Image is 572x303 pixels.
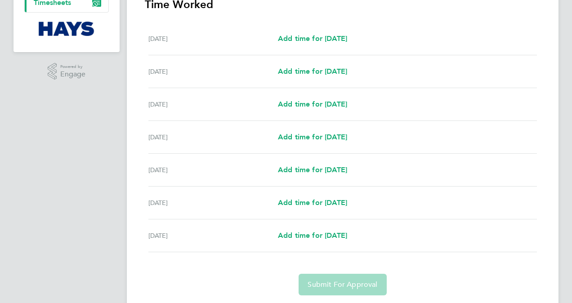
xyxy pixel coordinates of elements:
div: [DATE] [148,165,278,175]
div: [DATE] [148,132,278,143]
span: Add time for [DATE] [278,100,347,108]
a: Powered byEngage [48,63,86,80]
a: Add time for [DATE] [278,99,347,110]
div: [DATE] [148,33,278,44]
span: Add time for [DATE] [278,34,347,43]
div: [DATE] [148,66,278,77]
a: Go to home page [24,22,109,36]
span: Add time for [DATE] [278,231,347,240]
a: Add time for [DATE] [278,132,347,143]
span: Add time for [DATE] [278,198,347,207]
img: hays-logo-retina.png [39,22,95,36]
a: Add time for [DATE] [278,66,347,77]
a: Add time for [DATE] [278,165,347,175]
a: Add time for [DATE] [278,197,347,208]
div: [DATE] [148,230,278,241]
span: Add time for [DATE] [278,67,347,76]
div: [DATE] [148,197,278,208]
span: Engage [60,71,85,78]
span: Add time for [DATE] [278,165,347,174]
div: [DATE] [148,99,278,110]
span: Add time for [DATE] [278,133,347,141]
span: Powered by [60,63,85,71]
a: Add time for [DATE] [278,33,347,44]
a: Add time for [DATE] [278,230,347,241]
